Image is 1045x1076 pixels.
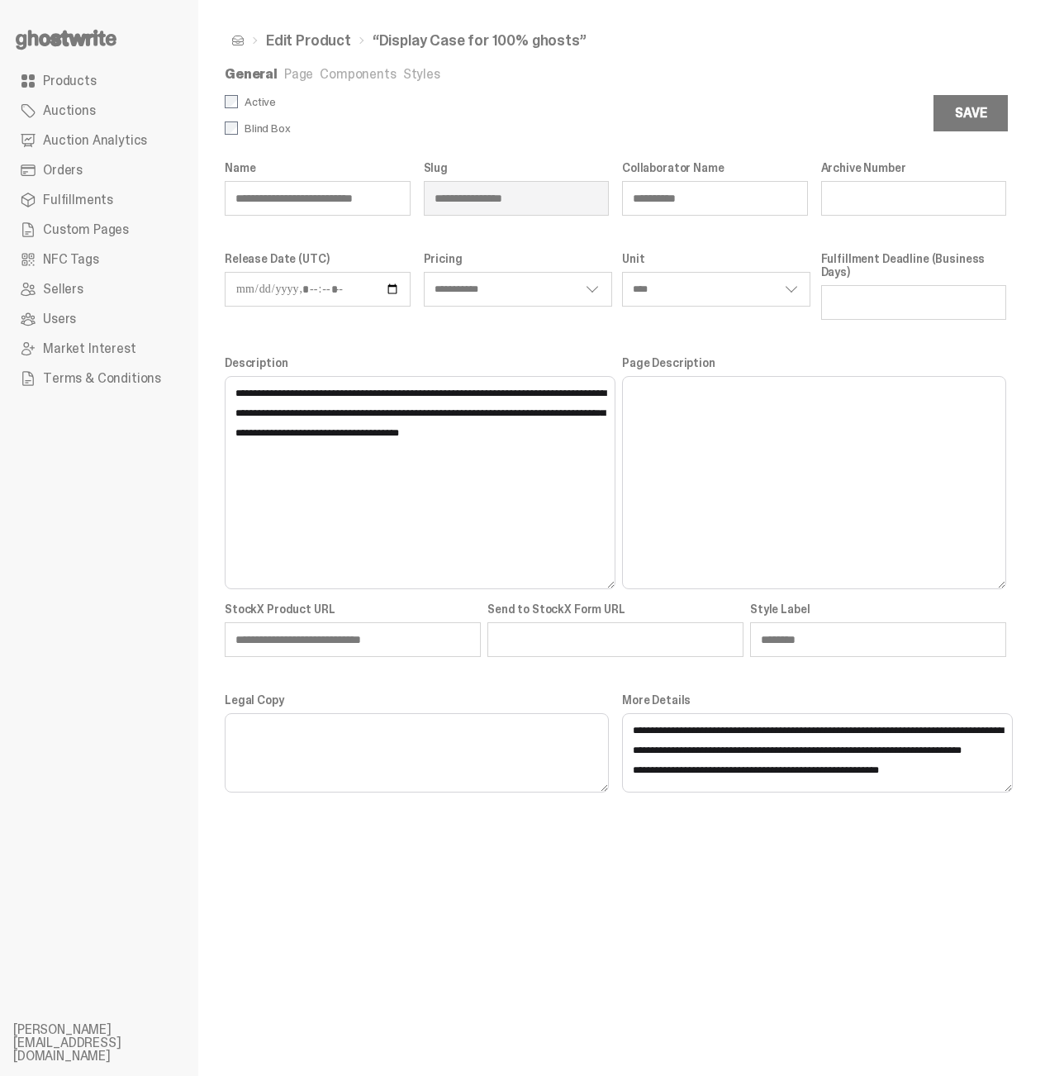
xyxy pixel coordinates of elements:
[622,693,1006,707] label: More Details
[43,134,147,147] span: Auction Analytics
[622,161,808,174] label: Collaborator Name
[225,95,615,108] label: Active
[13,245,185,274] a: NFC Tags
[225,693,609,707] label: Legal Copy
[13,126,185,155] a: Auction Analytics
[13,215,185,245] a: Custom Pages
[225,252,411,265] label: Release Date (UTC)
[13,364,185,393] a: Terms & Conditions
[43,223,129,236] span: Custom Pages
[43,74,97,88] span: Products
[43,283,83,296] span: Sellers
[266,33,351,48] a: Edit Product
[13,185,185,215] a: Fulfillments
[284,65,313,83] a: Page
[933,95,1008,131] button: Save
[13,274,185,304] a: Sellers
[43,342,136,355] span: Market Interest
[225,602,481,616] label: StockX Product URL
[225,95,238,108] input: Active
[225,121,238,135] input: Blind Box
[225,161,411,174] label: Name
[821,161,1007,174] label: Archive Number
[320,65,396,83] a: Components
[225,356,609,369] label: Description
[403,65,440,83] a: Styles
[13,304,185,334] a: Users
[424,252,610,265] label: Pricing
[13,1023,211,1063] li: [PERSON_NAME][EMAIL_ADDRESS][DOMAIN_NAME]
[424,161,610,174] label: Slug
[43,193,113,207] span: Fulfillments
[13,66,185,96] a: Products
[351,33,587,48] li: “Display Case for 100% ghosts”
[13,96,185,126] a: Auctions
[43,164,83,177] span: Orders
[225,121,615,135] label: Blind Box
[13,155,185,185] a: Orders
[43,312,76,326] span: Users
[622,356,1006,369] label: Page Description
[955,107,986,120] div: Save
[43,253,99,266] span: NFC Tags
[225,65,278,83] a: General
[43,104,96,117] span: Auctions
[821,252,1007,279] label: Fulfillment Deadline (Business Days)
[13,334,185,364] a: Market Interest
[43,372,161,385] span: Terms & Conditions
[750,602,1006,616] label: Style Label
[622,252,808,265] label: Unit
[487,602,743,616] label: Send to StockX Form URL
